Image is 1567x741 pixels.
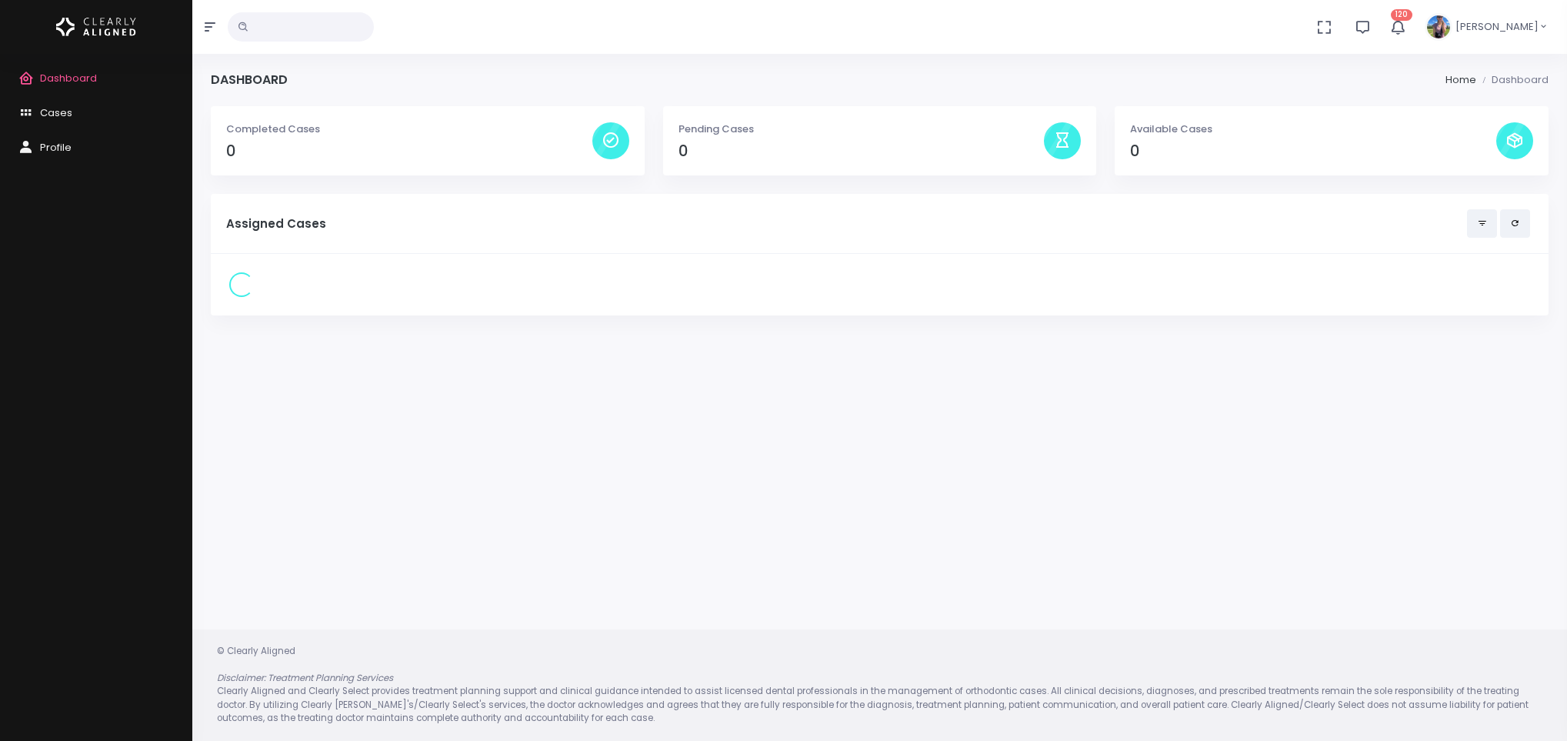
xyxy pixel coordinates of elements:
[1130,122,1496,137] p: Available Cases
[1476,72,1549,88] li: Dashboard
[217,672,393,684] em: Disclaimer: Treatment Planning Services
[211,72,288,87] h4: Dashboard
[202,645,1558,726] div: © Clearly Aligned Clearly Aligned and Clearly Select provides treatment planning support and clin...
[1445,72,1476,88] li: Home
[1130,142,1496,160] h4: 0
[226,142,592,160] h4: 0
[226,122,592,137] p: Completed Cases
[40,140,72,155] span: Profile
[40,71,97,85] span: Dashboard
[678,142,1045,160] h4: 0
[40,105,72,120] span: Cases
[1391,9,1412,21] span: 120
[1425,13,1452,41] img: Header Avatar
[678,122,1045,137] p: Pending Cases
[226,217,1467,231] h5: Assigned Cases
[56,11,136,43] img: Logo Horizontal
[1455,19,1539,35] span: [PERSON_NAME]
